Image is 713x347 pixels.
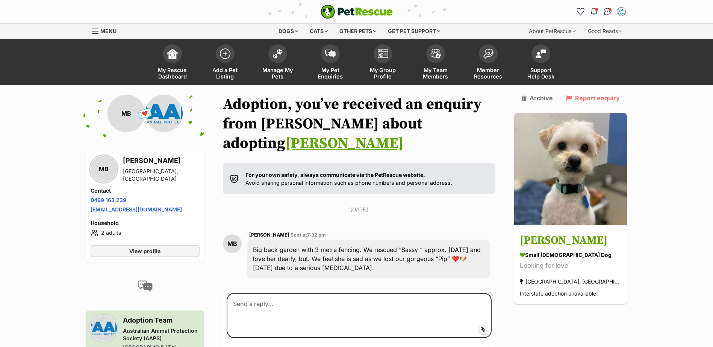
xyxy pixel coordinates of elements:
[524,24,581,39] div: About PetRescue
[575,6,627,18] ul: Account quick links
[383,24,445,39] div: Get pet support
[566,95,620,101] a: Report enquiry
[167,48,178,59] img: dashboard-icon-eb2f2d2d3e046f16d808141f083e7271f6b2e854fb5c12c21221c1fb7104beca.svg
[520,232,621,249] h3: [PERSON_NAME]
[107,95,145,132] div: MB
[304,41,357,85] a: My Pet Enquiries
[515,41,567,85] a: Support Help Desk
[520,251,621,259] div: small [DEMOGRAPHIC_DATA] Dog
[136,106,153,122] span: 💌
[618,8,625,15] img: Adoption Team profile pic
[220,48,230,59] img: add-pet-listing-icon-0afa8454b4691262ce3f59096e99ab1cd57d4a30225e0717b998d2c9b9846f56.svg
[156,67,189,80] span: My Rescue Dashboard
[520,291,596,297] span: Interstate adoption unavailable
[145,95,183,132] img: Australian Animal Protection Society (AAPS) profile pic
[307,232,326,238] span: 7:32 pm
[604,8,612,15] img: chat-41dd97257d64d25036548639549fe6c8038ab92f7586957e7f3b1b290dea8141.svg
[249,232,289,238] span: [PERSON_NAME]
[520,277,621,287] div: [GEOGRAPHIC_DATA], [GEOGRAPHIC_DATA]
[208,67,242,80] span: Add a Pet Listing
[91,219,200,227] h4: Household
[522,95,553,101] a: Archive
[321,5,393,19] img: logo-e224e6f780fb5917bec1dbf3a21bbac754714ae5b6737aabdf751b685950b380.svg
[285,134,404,153] a: [PERSON_NAME]
[419,67,453,80] span: My Team Members
[91,206,182,213] a: [EMAIL_ADDRESS][DOMAIN_NAME]
[91,228,200,237] li: 2 adults
[483,48,493,59] img: member-resources-icon-8e73f808a243e03378d46382f2149f9095a855e16c252ad45f914b54edf8863c.svg
[409,41,462,85] a: My Team Members
[536,49,546,58] img: help-desk-icon-fdf02630f3aa405de69fd3d07c3f3aa587a6932b1a1747fa1d2bba05be0121f9.svg
[245,172,425,178] strong: For your own safety, always communicate via the PetRescue website.
[591,8,597,15] img: notifications-46538b983faf8c2785f20acdc204bb7945ddae34d4c08c2a6579f10ce5e182be.svg
[91,156,117,182] div: MB
[334,24,381,39] div: Other pets
[123,327,200,342] div: Australian Animal Protection Society (AAPS)
[313,67,347,80] span: My Pet Enquiries
[588,6,600,18] button: Notifications
[366,67,400,80] span: My Group Profile
[273,24,303,39] div: Dogs
[223,205,496,213] p: [DATE]
[199,41,251,85] a: Add a Pet Listing
[514,227,627,305] a: [PERSON_NAME] small [DEMOGRAPHIC_DATA] Dog Looking for love [GEOGRAPHIC_DATA], [GEOGRAPHIC_DATA] ...
[123,315,200,326] h3: Adoption Team
[223,95,496,153] h1: Adoption, you’ve received an enquiry from [PERSON_NAME] about adopting
[304,24,333,39] div: Cats
[223,234,242,253] div: MB
[91,315,117,341] img: Australian Animal Protection Society (AAPS) profile pic
[514,113,627,225] img: Leo
[91,245,200,257] a: View profile
[471,67,505,80] span: Member Resources
[91,187,200,195] h4: Contact
[602,6,614,18] a: Conversations
[247,240,490,278] div: Big back garden with 3 metre fencing. We rescued “Sassy “ approx. [DATE] and love her dearly, but...
[123,155,200,166] h3: [PERSON_NAME]
[583,24,627,39] div: Good Reads
[575,6,587,18] a: Favourites
[272,49,283,59] img: manage-my-pets-icon-02211641906a0b7f246fdf0571729dbe1e7629f14944591b6c1af311fb30b64b.svg
[100,28,117,34] span: Menu
[261,67,295,80] span: Manage My Pets
[321,5,393,19] a: PetRescue
[146,41,199,85] a: My Rescue Dashboard
[520,261,621,271] div: Looking for love
[524,67,558,80] span: Support Help Desk
[615,6,627,18] button: My account
[378,49,388,58] img: group-profile-icon-3fa3cf56718a62981997c0bc7e787c4b2cf8bcc04b72c1350f741eb67cf2f40e.svg
[325,50,336,58] img: pet-enquiries-icon-7e3ad2cf08bfb03b45e93fb7055b45f3efa6380592205ae92323e6603595dc1f.svg
[357,41,409,85] a: My Group Profile
[92,24,122,37] a: Menu
[138,281,153,292] img: conversation-icon-4a6f8262b818ee0b60e3300018af0b2d0b884aa5de6e9bcb8d3d4eeb1a70a7c4.svg
[430,49,441,59] img: team-members-icon-5396bd8760b3fe7c0b43da4ab00e1e3bb1a5d9ba89233759b79545d2d3fc5d0d.svg
[123,167,200,183] div: [GEOGRAPHIC_DATA], [GEOGRAPHIC_DATA]
[129,247,160,255] span: View profile
[91,197,126,203] a: 0499 163 239
[251,41,304,85] a: Manage My Pets
[462,41,515,85] a: Member Resources
[245,171,452,187] p: Avoid sharing personal information such as phone numbers and personal address.
[291,232,326,238] span: Sent at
